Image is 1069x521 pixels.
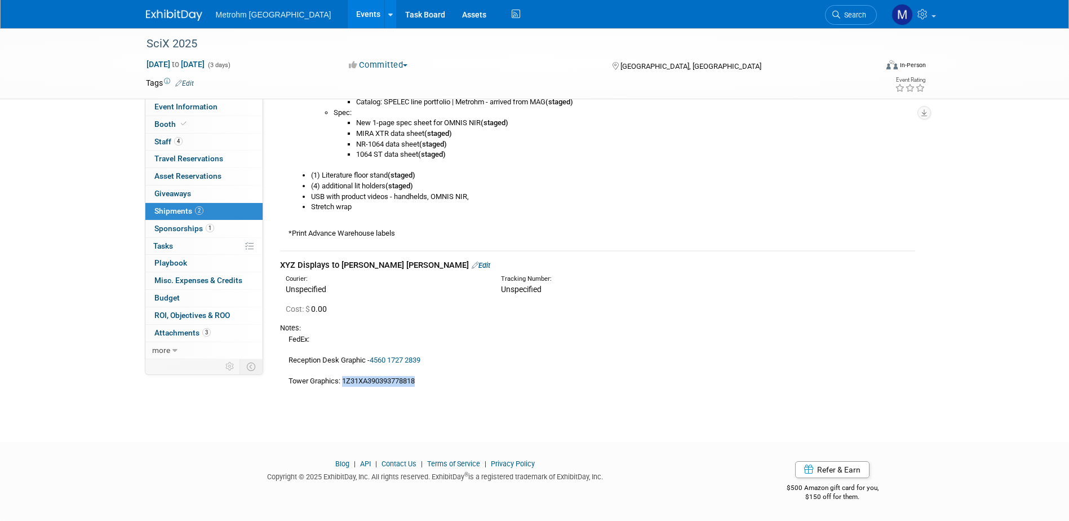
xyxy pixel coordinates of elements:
li: Catalog: SPELEC line portfolio | Metrohm - arrived from MAG [356,97,915,108]
div: In-Person [899,61,926,69]
a: Booth [145,116,263,133]
b: (staged) [385,182,413,190]
div: Notes: [280,323,915,333]
span: to [170,60,181,69]
a: Playbook [145,255,263,272]
li: 1064 ST data sheet [356,149,915,170]
a: Asset Reservations [145,168,263,185]
span: Cost: $ [286,304,311,314]
b: (staged) [481,118,508,127]
span: Budget [154,293,180,302]
a: Blog [335,460,349,468]
span: Travel Reservations [154,154,223,163]
div: $150 off for them. [742,492,924,502]
b: (staged) [419,140,447,148]
a: Attachments3 [145,325,263,342]
sup: ® [464,471,468,478]
span: | [372,460,380,468]
span: (3 days) [207,61,230,69]
span: Playbook [154,258,187,267]
div: $500 Amazon gift card for you, [742,476,924,502]
span: 0.00 [286,304,331,314]
span: 3 [202,328,211,337]
li: Stretch wrap [311,202,915,213]
div: XYZ Displays to [PERSON_NAME] [PERSON_NAME] [280,259,915,271]
span: Search [840,11,866,19]
span: | [418,460,425,468]
span: | [482,460,489,468]
span: Asset Reservations [154,171,221,180]
img: ExhibitDay [146,10,202,21]
div: Tracking Number: [501,275,753,284]
b: (staged) [388,171,415,179]
a: 4560 1727 2839 [370,356,420,364]
span: Staff [154,137,183,146]
li: Spec: [334,108,915,171]
span: 2 [195,206,203,215]
b: (staged) [424,129,452,138]
a: ROI, Objectives & ROO [145,307,263,324]
span: Metrohm [GEOGRAPHIC_DATA] [216,10,331,19]
span: Unspecified [501,285,542,294]
span: | [351,460,358,468]
a: Edit [175,80,194,87]
div: Event Rating [895,77,925,83]
span: Tasks [153,241,173,250]
a: Misc. Expenses & Credits [145,272,263,289]
span: Sponsorships [154,224,214,233]
a: Search [825,5,877,25]
a: Travel Reservations [145,151,263,167]
a: Budget [145,290,263,307]
a: Refer & Earn [795,461,870,478]
span: [DATE] [DATE] [146,59,205,69]
div: SciX 2025 [143,34,860,54]
div: Courier: [286,275,484,284]
a: Giveaways [145,186,263,202]
span: 1 [206,224,214,232]
button: Committed [345,59,412,71]
a: Tasks [145,238,263,255]
a: Sponsorships1 [145,220,263,237]
span: more [152,346,170,355]
a: Edit [472,261,490,270]
a: Event Information [145,99,263,116]
i: Booth reservation complete [181,121,187,127]
li: (4) additional lit holders [311,181,915,192]
a: more [145,342,263,359]
span: Shipments [154,206,203,215]
a: Contact Us [382,460,416,468]
a: Terms of Service [427,460,480,468]
span: Event Information [154,102,218,111]
div: Event Format [810,59,926,76]
div: Copyright © 2025 ExhibitDay, Inc. All rights reserved. ExhibitDay is a registered trademark of Ex... [146,469,725,482]
span: [GEOGRAPHIC_DATA], [GEOGRAPHIC_DATA] [620,62,761,70]
td: Personalize Event Tab Strip [220,359,240,374]
span: Giveaways [154,189,191,198]
img: Format-Inperson.png [886,60,898,69]
td: Toggle Event Tabs [239,359,263,374]
td: Tags [146,77,194,89]
a: API [360,460,371,468]
img: Michelle Simoes [891,4,913,25]
a: Shipments2 [145,203,263,220]
span: Attachments [154,328,211,337]
li: (1) Literature floor stand [311,170,915,181]
li: New 1-page spec sheet for OMNIS NIR [356,118,915,129]
li: Literature [311,34,915,171]
li: USB with product videos - handhelds, OMNIS NIR, [311,192,915,202]
div: Unspecified [286,284,484,295]
span: Misc. Expenses & Credits [154,276,242,285]
span: 4 [174,137,183,145]
li: MIRA XTR data sheet [356,129,915,139]
b: (staged) [418,150,446,158]
div: FedEx: Reception Desk Graphic - Tower Graphics: 1Z31XA390393778818 [280,333,915,387]
a: Staff4 [145,134,263,151]
b: (staged) [545,98,573,106]
li: NR-1064 data sheet [356,139,915,150]
span: Booth [154,120,189,129]
a: Privacy Policy [491,460,535,468]
span: ROI, Objectives & ROO [154,311,230,320]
